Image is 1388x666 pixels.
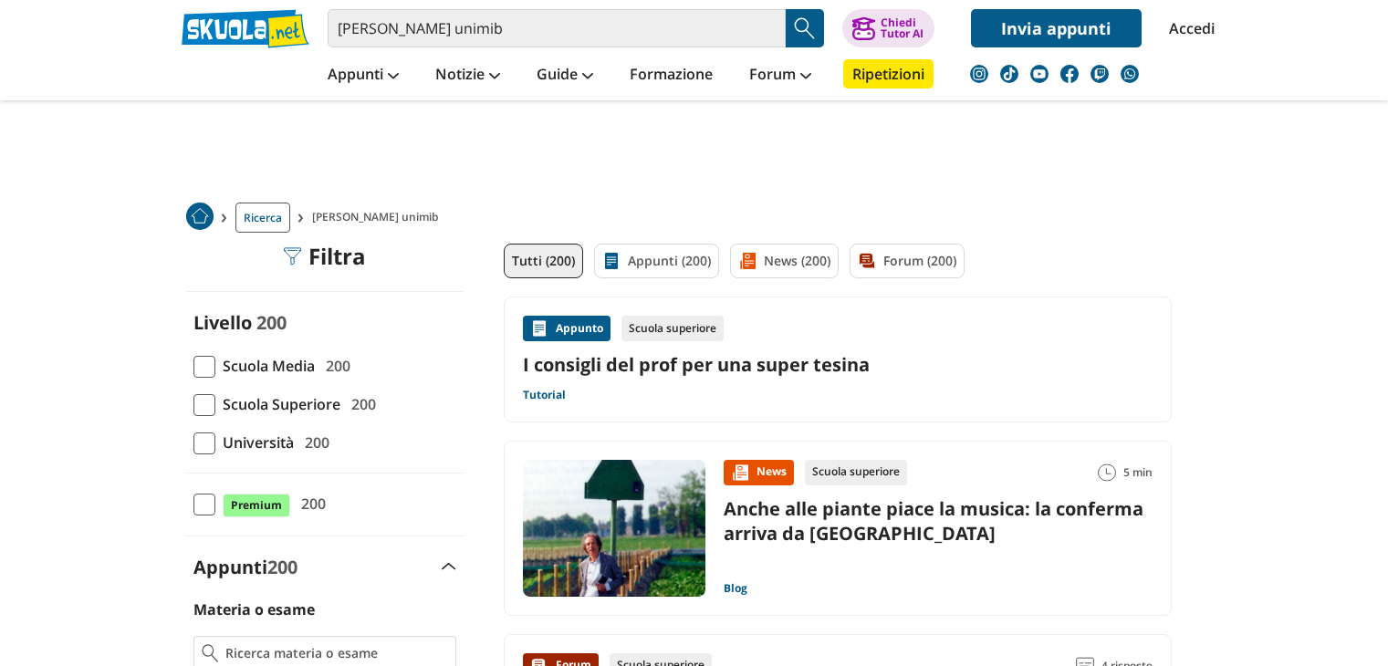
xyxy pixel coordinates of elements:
img: instagram [970,65,988,83]
input: Cerca appunti, riassunti o versioni [328,9,786,47]
a: Ripetizioni [843,59,934,88]
img: Tempo lettura [1098,463,1116,482]
a: Home [186,203,214,233]
div: News [724,460,794,485]
div: Chiedi Tutor AI [881,17,924,39]
div: Filtra [283,244,366,269]
div: Scuola superiore [621,316,724,341]
a: Invia appunti [971,9,1142,47]
label: Appunti [193,555,297,579]
a: Forum (200) [850,244,965,278]
a: Appunti (200) [594,244,719,278]
span: 5 min [1123,460,1153,485]
img: Appunti contenuto [530,319,548,338]
input: Ricerca materia o esame [225,644,447,662]
img: Cerca appunti, riassunti o versioni [791,15,819,42]
img: Appunti filtro contenuto [602,252,621,270]
img: Home [186,203,214,230]
img: facebook [1060,65,1079,83]
img: Immagine news [523,460,705,597]
button: ChiediTutor AI [842,9,934,47]
span: 200 [294,492,326,515]
img: Forum filtro contenuto [858,252,876,270]
img: News contenuto [731,463,749,482]
img: News filtro contenuto [738,252,757,270]
span: Università [215,431,294,454]
span: 200 [256,310,287,335]
img: twitch [1091,65,1109,83]
a: Formazione [625,59,717,92]
a: I consigli del prof per una super tesina [523,352,1153,377]
span: 200 [297,431,329,454]
a: Blog [724,581,747,596]
a: Anche alle piante piace la musica: la conferma arriva da [GEOGRAPHIC_DATA] [724,496,1143,546]
div: Scuola superiore [805,460,907,485]
span: Scuola Media [215,354,315,378]
img: tiktok [1000,65,1018,83]
span: 200 [344,392,376,416]
div: Appunto [523,316,611,341]
a: Accedi [1169,9,1207,47]
label: Materia o esame [193,599,315,619]
img: Apri e chiudi sezione [442,563,456,570]
label: Livello [193,310,252,335]
button: Search Button [786,9,824,47]
img: youtube [1030,65,1049,83]
a: News (200) [730,244,839,278]
span: Scuola Superiore [215,392,340,416]
a: Tutorial [523,388,566,402]
a: Guide [532,59,598,92]
a: Notizie [431,59,505,92]
span: 200 [267,555,297,579]
a: Appunti [323,59,403,92]
span: Premium [223,494,290,517]
img: Ricerca materia o esame [202,644,219,662]
a: Tutti (200) [504,244,583,278]
a: Forum [745,59,816,92]
img: WhatsApp [1121,65,1139,83]
a: Ricerca [235,203,290,233]
span: [PERSON_NAME] unimib [312,203,445,233]
img: Filtra filtri mobile [283,247,301,265]
span: 200 [318,354,350,378]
